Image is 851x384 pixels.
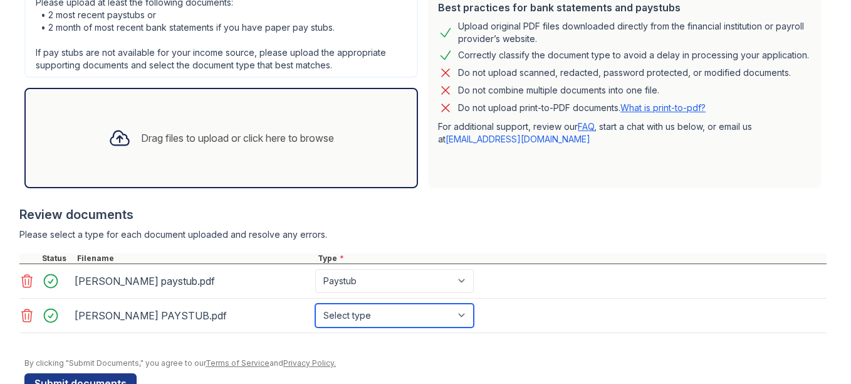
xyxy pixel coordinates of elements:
div: Do not combine multiple documents into one file. [458,83,659,98]
a: Terms of Service [206,358,269,368]
div: By clicking "Submit Documents," you agree to our and [24,358,827,368]
div: Filename [75,253,315,264]
a: FAQ [578,121,594,132]
div: Review documents [19,206,827,223]
div: [PERSON_NAME] PAYSTUB.pdf [75,306,310,326]
div: Status [39,253,75,264]
div: Type [315,253,827,264]
div: [PERSON_NAME] paystub.pdf [75,271,310,291]
div: Upload original PDF files downloaded directly from the financial institution or payroll provider’... [458,20,812,45]
a: Privacy Policy. [283,358,336,368]
a: What is print-to-pdf? [620,102,706,113]
div: Do not upload scanned, redacted, password protected, or modified documents. [458,65,791,80]
div: Correctly classify the document type to avoid a delay in processing your application. [458,48,809,63]
div: Please select a type for each document uploaded and resolve any errors. [19,228,827,241]
p: Do not upload print-to-PDF documents. [458,102,706,114]
p: For additional support, review our , start a chat with us below, or email us at [438,120,812,146]
a: [EMAIL_ADDRESS][DOMAIN_NAME] [446,134,590,144]
div: Drag files to upload or click here to browse [141,131,334,146]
